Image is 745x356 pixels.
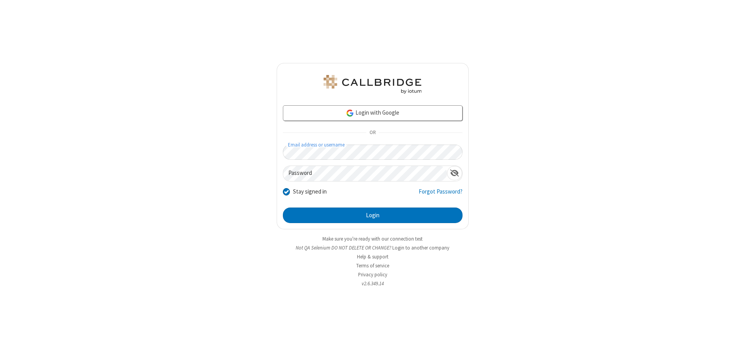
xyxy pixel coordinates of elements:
a: Login with Google [283,105,463,121]
button: Login [283,208,463,223]
a: Terms of service [356,262,389,269]
li: v2.6.349.14 [277,280,469,287]
img: QA Selenium DO NOT DELETE OR CHANGE [322,75,423,94]
img: google-icon.png [346,109,354,117]
a: Forgot Password? [419,187,463,202]
button: Login to another company [392,244,449,251]
span: OR [366,127,379,138]
input: Password [283,166,447,181]
label: Stay signed in [293,187,327,196]
li: Not QA Selenium DO NOT DELETE OR CHANGE? [277,244,469,251]
a: Make sure you're ready with our connection test [322,236,423,242]
input: Email address or username [283,145,463,160]
a: Help & support [357,253,388,260]
a: Privacy policy [358,271,387,278]
div: Show password [447,166,462,180]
